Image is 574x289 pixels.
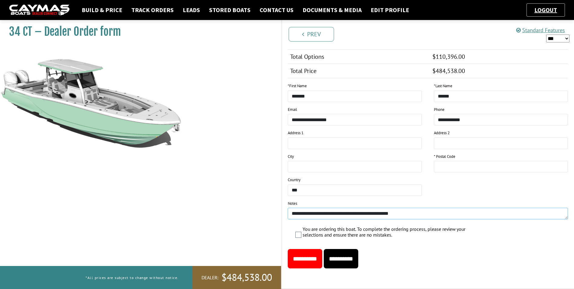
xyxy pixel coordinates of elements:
[288,130,303,136] label: Address 1
[288,154,294,160] label: City
[128,6,177,14] a: Track Orders
[434,154,455,160] label: * Postal Code
[288,107,297,113] label: Email
[9,25,266,38] h1: 34 CT – Dealer Order form
[432,67,465,75] span: $484,538.00
[180,6,203,14] a: Leads
[257,6,297,14] a: Contact Us
[9,5,70,16] img: caymas-dealer-connect-2ed40d3bc7270c1d8d7ffb4b79bf05adc795679939227970def78ec6f6c03838.gif
[432,53,465,61] span: $110,396.00
[288,83,307,89] label: First Name
[86,273,179,283] p: *All prices are subject to change without notice.
[288,64,430,78] td: Total Price
[300,6,365,14] a: Documents & Media
[516,27,565,34] a: Standard Features
[79,6,125,14] a: Build & Price
[434,83,452,89] label: Last Name
[303,226,466,239] label: You are ordering this boat. To complete the ordering process, please review your selections and e...
[202,274,218,281] span: Dealer:
[288,201,297,207] label: Notes
[289,27,334,42] a: Prev
[434,130,450,136] label: Address 2
[206,6,254,14] a: Stored Boats
[288,177,300,183] label: Country
[288,50,430,64] td: Total Options
[531,6,560,14] a: Logout
[192,266,281,289] a: Dealer:$484,538.00
[434,107,444,113] label: Phone
[368,6,412,14] a: Edit Profile
[221,271,272,284] span: $484,538.00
